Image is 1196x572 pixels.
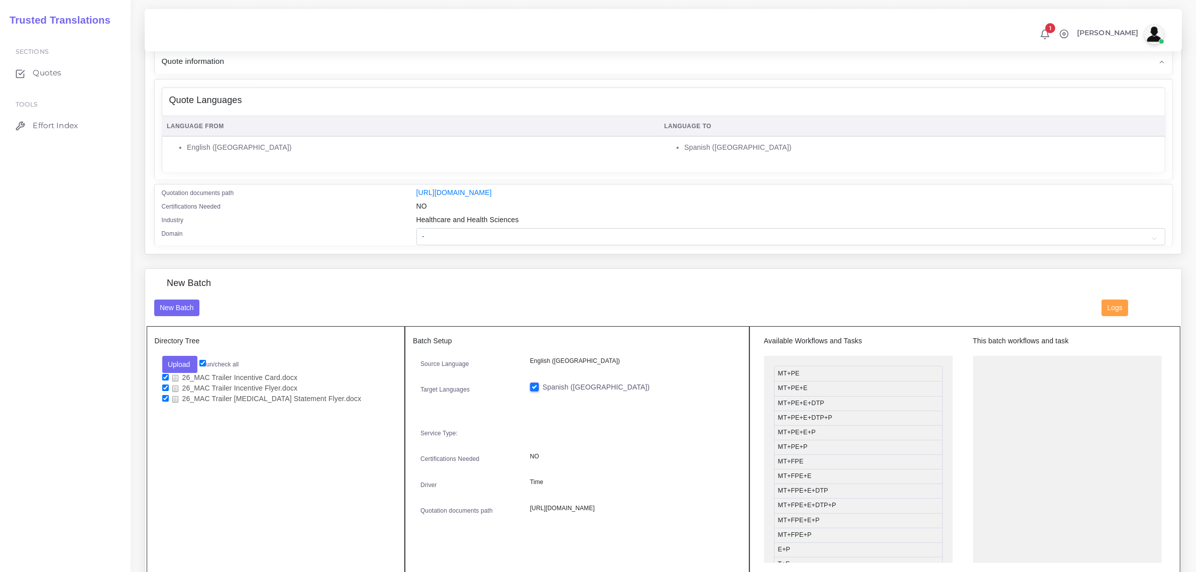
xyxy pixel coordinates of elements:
[774,542,943,557] li: E+P
[774,366,943,382] li: MT+PE
[530,503,734,514] p: [URL][DOMAIN_NAME]
[154,303,200,311] a: New Batch
[774,440,943,455] li: MT+PE+P
[33,67,61,78] span: Quotes
[413,337,741,345] h5: Batch Setup
[169,394,365,404] a: 26_MAC Trailer [MEDICAL_DATA] Statement Flyer.docx
[420,506,493,515] label: Quotation documents path
[3,12,111,29] a: Trusted Translations
[420,385,470,394] label: Target Languages
[162,55,225,67] span: Quote information
[33,120,78,131] span: Effort Index
[774,498,943,513] li: MT+FPE+E+DTP+P
[774,411,943,426] li: MT+PE+E+DTP+P
[973,337,1162,345] h5: This batch workflows and task
[774,528,943,543] li: MT+FPE+P
[774,425,943,440] li: MT+PE+E+P
[1077,29,1139,36] span: [PERSON_NAME]
[684,142,1160,153] li: Spanish ([GEOGRAPHIC_DATA])
[162,356,198,373] button: Upload
[162,229,183,238] label: Domain
[169,373,301,383] a: 26_MAC Trailer Incentive Card.docx
[659,116,1165,137] th: Language To
[420,454,480,463] label: Certifications Needed
[169,95,242,106] h4: Quote Languages
[187,142,654,153] li: English ([GEOGRAPHIC_DATA])
[162,216,184,225] label: Industry
[409,215,1173,228] div: Healthcare and Health Sciences
[530,451,734,462] p: NO
[774,454,943,469] li: MT+FPE
[1102,300,1128,317] button: Logs
[162,188,234,198] label: Quotation documents path
[1144,24,1164,44] img: avatar
[8,62,123,83] a: Quotes
[774,484,943,499] li: MT+FPE+E+DTP
[8,115,123,136] a: Effort Index
[1072,24,1168,44] a: [PERSON_NAME]avatar
[530,477,734,488] p: Time
[169,384,301,393] a: 26_MAC Trailer Incentive Flyer.docx
[420,481,437,490] label: Driver
[1045,23,1055,33] span: 1
[167,278,211,289] h4: New Batch
[3,14,111,26] h2: Trusted Translations
[530,356,734,366] p: English ([GEOGRAPHIC_DATA])
[774,513,943,528] li: MT+FPE+E+P
[416,188,492,197] a: [URL][DOMAIN_NAME]
[162,116,659,137] th: Language From
[774,381,943,396] li: MT+PE+E
[409,201,1173,215] div: NO
[16,48,49,55] span: Sections
[155,48,1172,74] div: Quote information
[199,360,206,366] input: un/check all
[16,101,38,108] span: Tools
[199,360,239,369] label: un/check all
[1036,29,1054,40] a: 1
[774,557,943,572] li: T+E
[162,202,221,211] label: Certifications Needed
[764,337,953,345] h5: Available Workflows and Tasks
[774,396,943,411] li: MT+PE+E+DTP
[774,469,943,484] li: MT+FPE+E
[155,337,397,345] h5: Directory Tree
[154,300,200,317] button: New Batch
[1108,304,1123,312] span: Logs
[420,359,469,368] label: Source Language
[420,429,458,438] label: Service Type:
[542,382,649,393] label: Spanish ([GEOGRAPHIC_DATA])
